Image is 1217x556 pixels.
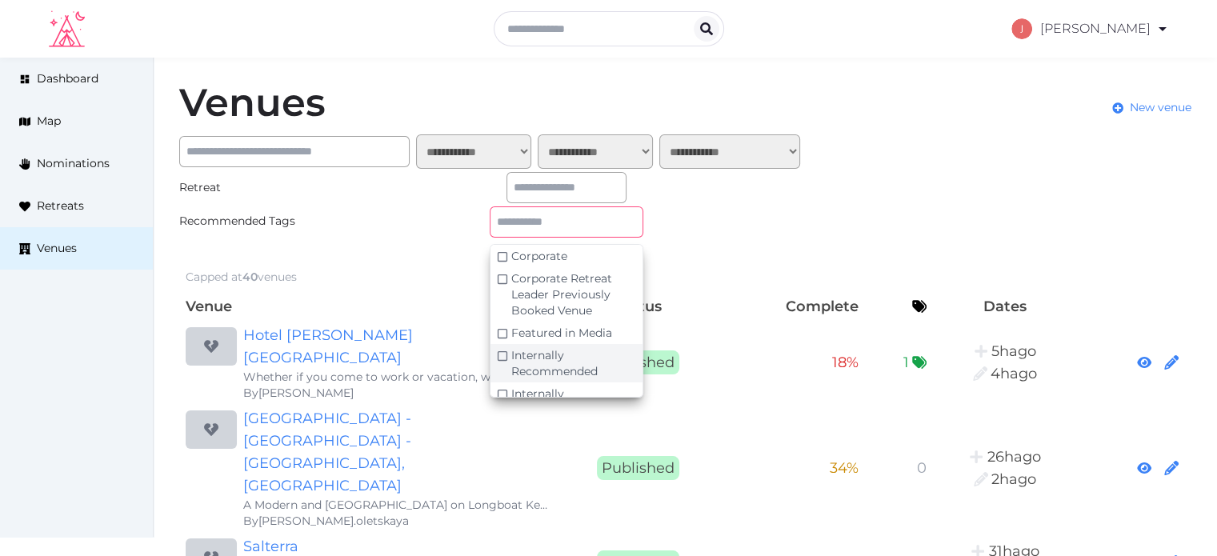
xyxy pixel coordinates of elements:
[243,497,550,513] div: A Modern and [GEOGRAPHIC_DATA] on Longboat Key An Opal Collection Resort [GEOGRAPHIC_DATA] is lux...
[511,348,598,378] span: Internally Recommended
[597,456,679,480] span: Published
[37,198,84,214] span: Retreats
[243,407,550,497] a: [GEOGRAPHIC_DATA] - [GEOGRAPHIC_DATA] - [GEOGRAPHIC_DATA], [GEOGRAPHIC_DATA]
[243,513,550,529] div: By [PERSON_NAME].oletskaya
[511,386,605,433] span: Internally Recommended - Corporate Venue
[719,292,865,321] th: Complete
[917,459,927,477] span: 0
[1130,99,1191,116] span: New venue
[37,240,77,257] span: Venues
[1112,99,1191,116] a: New venue
[832,354,859,371] span: 18 %
[242,270,258,284] span: 40
[243,369,550,385] div: Whether if you come to work or vacation, we would invite you to stay with us. Our staff is always...
[179,213,333,230] div: Recommended Tags
[179,292,557,321] th: Venue
[511,271,612,318] span: Corporate Retreat Leader Previously Booked Venue
[37,155,110,172] span: Nominations
[987,448,1040,466] span: 5:25PM, September 2nd, 2025
[37,70,98,87] span: Dashboard
[991,470,1036,488] span: 4:34PM, September 3rd, 2025
[179,83,326,122] h1: Venues
[243,385,550,401] div: By [PERSON_NAME]
[991,365,1037,382] span: 3:30PM, September 3rd, 2025
[511,249,567,263] span: Corporate
[511,326,612,340] span: Featured in Media
[186,269,297,286] div: Capped at venues
[903,351,909,374] span: 1
[830,459,859,477] span: 34 %
[37,113,61,130] span: Map
[179,179,333,196] div: Retreat
[933,292,1077,321] th: Dates
[243,324,550,369] a: Hotel [PERSON_NAME][GEOGRAPHIC_DATA]
[991,342,1036,360] span: 2:30PM, September 3rd, 2025
[1011,6,1169,51] a: [PERSON_NAME]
